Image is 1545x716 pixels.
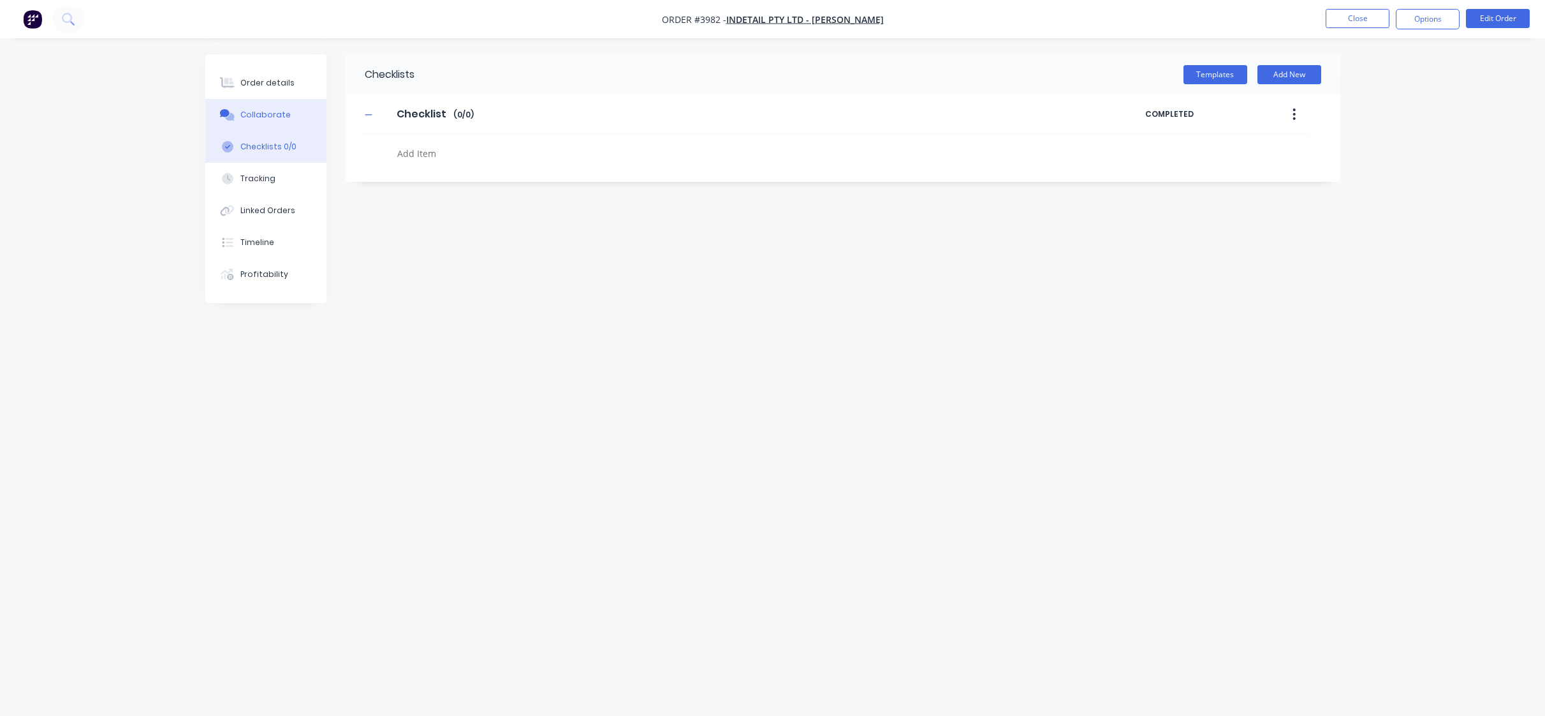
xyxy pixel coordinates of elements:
button: Tracking [205,163,326,195]
button: Linked Orders [205,195,326,227]
span: Order #3982 - [662,13,726,26]
div: Checklists 0/0 [240,141,297,153]
input: Enter Checklist name [389,105,453,124]
div: Profitability [240,269,288,280]
button: Checklists 0/0 [205,131,326,163]
button: Options [1396,9,1460,29]
div: Checklists [346,54,414,95]
button: Collaborate [205,99,326,131]
button: Order details [205,67,326,99]
div: Timeline [240,237,274,248]
button: Close [1326,9,1389,28]
button: Timeline [205,227,326,258]
a: Indetail Pty Ltd - [PERSON_NAME] [726,13,884,26]
button: Add New [1257,65,1321,84]
div: Order details [240,77,295,89]
img: Factory [23,10,42,29]
button: Templates [1183,65,1247,84]
div: Tracking [240,173,275,184]
div: Collaborate [240,109,291,121]
button: Edit Order [1466,9,1530,28]
div: Linked Orders [240,205,295,216]
span: ( 0 / 0 ) [453,109,474,121]
button: Profitability [205,258,326,290]
span: COMPLETED [1145,108,1254,120]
